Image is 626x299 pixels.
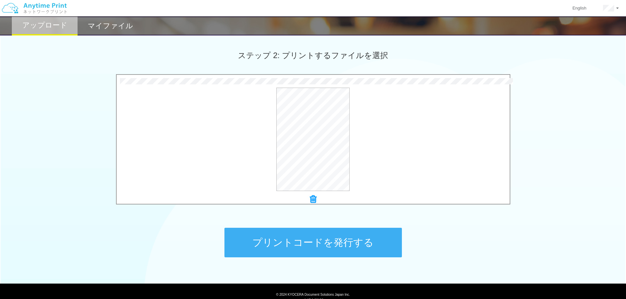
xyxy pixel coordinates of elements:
[276,292,350,296] span: © 2024 KYOCERA Document Solutions Japan Inc.
[22,21,67,29] h2: アップロード
[238,51,388,60] span: ステップ 2: プリントするファイルを選択
[224,228,402,257] button: プリントコードを発行する
[88,22,133,30] h2: マイファイル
